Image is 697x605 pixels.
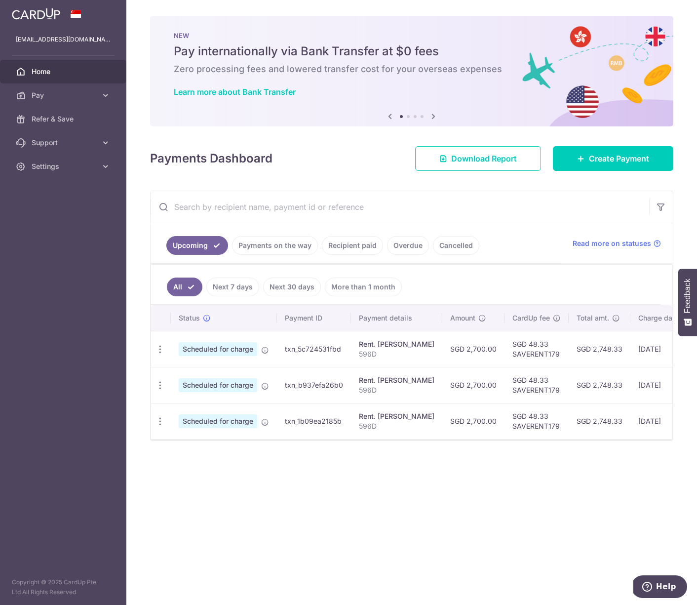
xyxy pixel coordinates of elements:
p: [EMAIL_ADDRESS][DOMAIN_NAME] [16,35,111,44]
span: Read more on statuses [573,239,651,248]
p: 596D [359,421,434,431]
td: txn_5c724531fbd [277,331,351,367]
td: SGD 48.33 SAVERENT179 [504,367,569,403]
div: Rent. [PERSON_NAME] [359,411,434,421]
span: CardUp fee [512,313,550,323]
a: Next 30 days [263,278,321,296]
th: Payment details [351,305,442,331]
span: Scheduled for charge [179,378,257,392]
td: txn_1b09ea2185b [277,403,351,439]
td: SGD 2,748.33 [569,331,630,367]
span: Pay [32,90,97,100]
a: More than 1 month [325,278,402,296]
td: SGD 2,700.00 [442,403,504,439]
td: SGD 2,748.33 [569,367,630,403]
span: Feedback [683,279,692,313]
img: Bank transfer banner [150,16,673,126]
a: Cancelled [433,236,479,255]
span: Total amt. [577,313,609,323]
span: Support [32,138,97,148]
span: Download Report [451,153,517,164]
a: Create Payment [553,146,673,171]
td: txn_b937efa26b0 [277,367,351,403]
a: Recipient paid [322,236,383,255]
p: 596D [359,349,434,359]
h6: Zero processing fees and lowered transfer cost for your overseas expenses [174,63,650,75]
a: Read more on statuses [573,239,661,248]
input: Search by recipient name, payment id or reference [151,191,649,223]
a: Next 7 days [206,278,259,296]
button: Feedback - Show survey [678,269,697,336]
div: Rent. [PERSON_NAME] [359,339,434,349]
span: Refer & Save [32,114,97,124]
span: Settings [32,161,97,171]
th: Payment ID [277,305,351,331]
span: Create Payment [589,153,649,164]
a: Upcoming [166,236,228,255]
td: SGD 2,700.00 [442,367,504,403]
span: Home [32,67,97,77]
h5: Pay internationally via Bank Transfer at $0 fees [174,43,650,59]
a: Payments on the way [232,236,318,255]
td: SGD 2,748.33 [569,403,630,439]
img: CardUp [12,8,60,20]
a: Download Report [415,146,541,171]
span: Charge date [638,313,679,323]
a: Learn more about Bank Transfer [174,87,296,97]
a: Overdue [387,236,429,255]
h4: Payments Dashboard [150,150,272,167]
iframe: Opens a widget where you can find more information [633,575,687,600]
span: Status [179,313,200,323]
span: Scheduled for charge [179,414,257,428]
td: SGD 48.33 SAVERENT179 [504,403,569,439]
td: SGD 2,700.00 [442,331,504,367]
span: Scheduled for charge [179,342,257,356]
span: Amount [450,313,475,323]
td: SGD 48.33 SAVERENT179 [504,331,569,367]
div: Rent. [PERSON_NAME] [359,375,434,385]
a: All [167,278,202,296]
p: NEW [174,32,650,40]
p: 596D [359,385,434,395]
